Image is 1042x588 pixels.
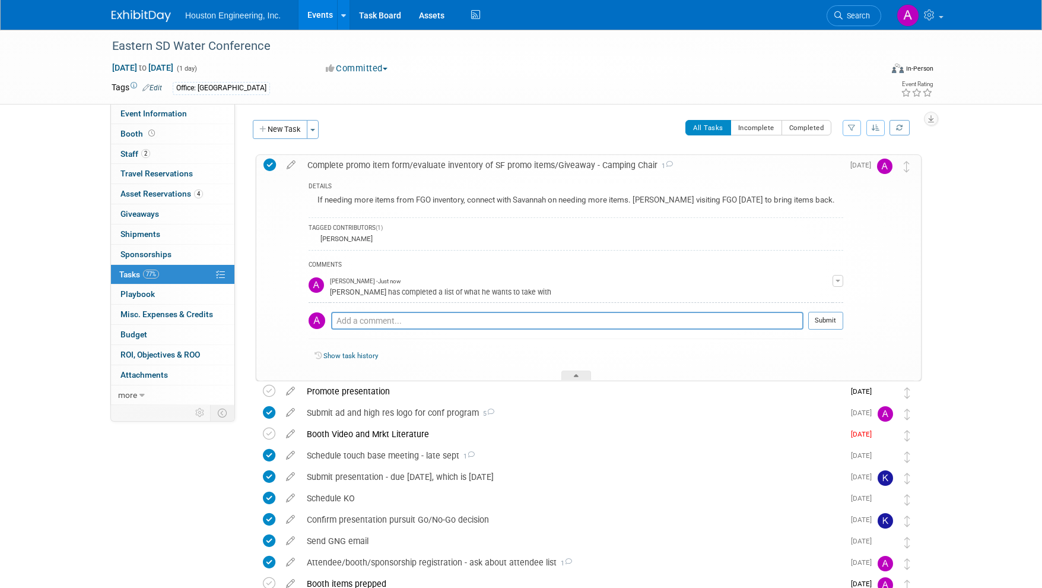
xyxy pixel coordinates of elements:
[108,36,863,57] div: Eastern SD Water Conference
[118,390,137,400] span: more
[851,494,878,502] span: [DATE]
[376,225,383,231] span: (1)
[120,209,159,219] span: Giveaways
[323,352,378,360] a: Show task history
[479,410,494,418] span: 5
[904,409,910,420] i: Move task
[253,120,307,139] button: New Task
[904,387,910,399] i: Move task
[317,235,373,243] div: [PERSON_NAME]
[120,109,187,118] span: Event Information
[889,120,910,135] a: Refresh
[146,129,157,138] span: Booth not reserved yet
[459,453,475,460] span: 1
[892,64,904,73] img: Format-Inperson.png
[851,580,878,588] span: [DATE]
[176,65,197,72] span: (1 day)
[120,309,213,319] span: Misc. Expenses & Credits
[111,104,234,124] a: Event Information
[142,84,162,92] a: Edit
[185,11,281,20] span: Houston Engineering, Inc.
[851,537,878,545] span: [DATE]
[173,82,270,94] div: Office: [GEOGRAPHIC_DATA]
[904,161,910,172] i: Move task
[906,64,933,73] div: In-Person
[111,385,234,405] a: more
[309,277,324,293] img: Ali Ringheimer
[112,10,171,22] img: ExhibitDay
[904,558,910,570] i: Move task
[119,270,159,279] span: Tasks
[811,62,933,80] div: Event Format
[878,406,893,422] img: Ali Ringheimer
[281,160,301,170] a: edit
[878,535,893,550] img: Heidi Joarnt
[309,260,843,272] div: COMMENTS
[111,365,234,385] a: Attachments
[904,494,910,505] i: Move task
[280,450,301,461] a: edit
[301,510,844,530] div: Confirm presentation pursuit Go/No-Go decision
[120,189,203,198] span: Asset Reservations
[120,350,200,359] span: ROI, Objectives & ROO
[112,62,174,73] span: [DATE] [DATE]
[137,63,148,72] span: to
[280,429,301,440] a: edit
[878,470,893,486] img: Kyle Werning
[120,330,147,339] span: Budget
[280,493,301,504] a: edit
[808,312,843,330] button: Submit
[301,381,844,402] div: Promote presentation
[901,81,933,87] div: Event Rating
[878,513,893,529] img: Kyle Werning
[904,473,910,484] i: Move task
[111,184,234,204] a: Asset Reservations4
[904,516,910,527] i: Move task
[309,224,843,234] div: TAGGED CONTRIBUTORS
[897,4,919,27] img: Ali Ringheimer
[111,345,234,365] a: ROI, Objectives & ROO
[851,409,878,417] span: [DATE]
[781,120,832,135] button: Completed
[877,159,892,174] img: Ali Ringheimer
[280,386,301,397] a: edit
[904,430,910,441] i: Move task
[111,325,234,344] a: Budget
[111,204,234,224] a: Giveaways
[843,11,870,20] span: Search
[111,284,234,304] a: Playbook
[301,155,843,175] div: Complete promo item form/evaluate inventory of SF promo items/Giveaway - Camping Chair
[322,62,392,75] button: Committed
[211,405,235,421] td: Toggle Event Tabs
[904,451,910,463] i: Move task
[309,312,325,329] img: Ali Ringheimer
[112,81,162,95] td: Tags
[851,558,878,567] span: [DATE]
[851,451,878,460] span: [DATE]
[141,149,150,158] span: 2
[330,277,401,286] span: [PERSON_NAME] - Just now
[120,249,171,259] span: Sponsorships
[111,144,234,164] a: Staff2
[330,286,833,297] div: [PERSON_NAME] has completed a list of what he wants to take with
[301,467,844,487] div: Submit presentation - due [DATE], which is [DATE]
[904,537,910,548] i: Move task
[657,162,673,170] span: 1
[280,472,301,482] a: edit
[143,270,159,279] span: 77%
[851,473,878,481] span: [DATE]
[190,405,211,421] td: Personalize Event Tab Strip
[301,531,844,551] div: Send GNG email
[557,559,572,567] span: 1
[309,182,843,192] div: DETAILS
[111,305,234,324] a: Misc. Expenses & Credits
[120,370,168,380] span: Attachments
[827,5,881,26] a: Search
[111,124,234,144] a: Booth
[878,556,893,571] img: Ali Ringheimer
[111,265,234,284] a: Tasks77%
[111,225,234,244] a: Shipments
[850,161,877,169] span: [DATE]
[878,385,893,400] img: Heidi Joarnt
[730,120,782,135] button: Incomplete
